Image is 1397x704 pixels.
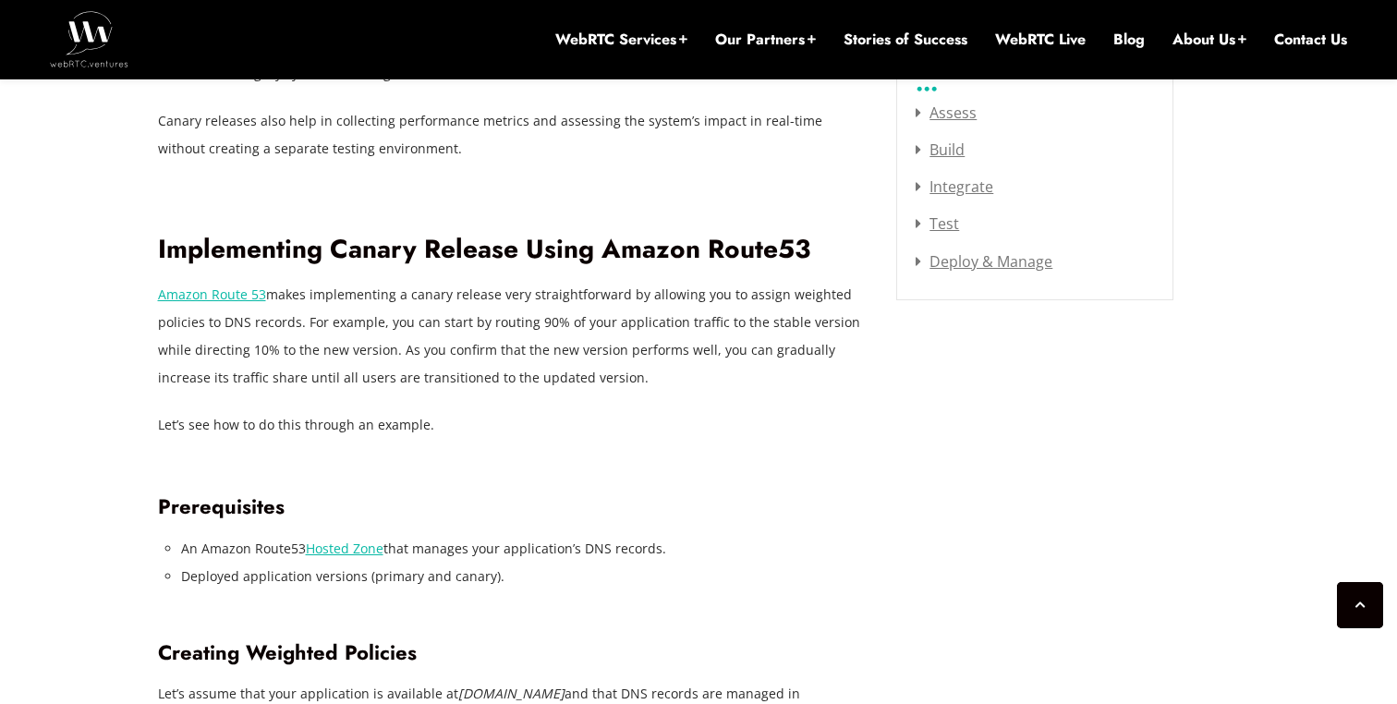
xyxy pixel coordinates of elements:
a: Deploy & Manage [916,251,1052,272]
p: Let’s see how to do this through an example. [158,411,869,439]
a: WebRTC Services [555,30,687,50]
h2: Implementing Canary Release Using Amazon Route53 [158,234,869,266]
a: Assess [916,103,977,123]
a: Contact Us [1274,30,1347,50]
label: WebRTC Services [916,47,1117,90]
a: Hosted Zone [306,540,383,557]
a: Blog [1113,30,1145,50]
a: Amazon Route 53 [158,285,266,303]
a: Test [916,213,959,234]
li: An Amazon Route53 that manages your application’s DNS records. [181,535,869,563]
em: [DOMAIN_NAME] [458,685,565,702]
img: WebRTC.ventures [50,11,128,67]
li: Deployed application versions (primary and canary). [181,563,869,590]
a: Integrate [916,176,993,197]
h3: Prerequisites [158,494,869,519]
p: Canary releases also help in collecting performance metrics and assessing the system’s impact in ... [158,107,869,163]
a: Stories of Success [844,30,967,50]
a: About Us [1172,30,1246,50]
a: Our Partners [715,30,816,50]
p: makes implementing a canary release very straightforward by allowing you to assign weighted polic... [158,281,869,392]
a: Build [916,140,965,160]
h3: Creating Weighted Policies [158,640,869,665]
a: WebRTC Live [995,30,1086,50]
